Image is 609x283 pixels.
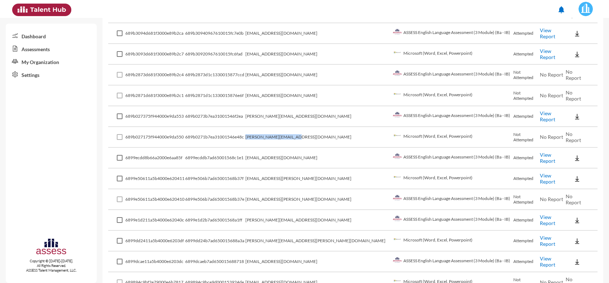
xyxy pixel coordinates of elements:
td: [PERSON_NAME][EMAIL_ADDRESS][DOMAIN_NAME] [245,127,391,148]
a: View Report [540,152,555,164]
td: 689b2873d1c1330015877ccd [185,65,245,86]
td: 6899ecddb7ad65001568c1e1 [185,148,245,169]
td: Attempted [513,210,540,231]
a: Settings [6,68,97,81]
td: 689b0273b7ea31001546f2ea [185,106,245,127]
a: View Report [540,48,555,60]
td: ASSESS English Language Assessment (3 Module) (Ba - IB) [391,23,514,44]
td: Attempted [513,106,540,127]
td: 6899e506b7ad65001568b37e [185,189,245,210]
td: 6899dcae11a5b4000e6203dc [125,252,185,272]
mat-icon: notifications [557,5,566,14]
td: [PERSON_NAME][EMAIL_ADDRESS][PERSON_NAME][DOMAIN_NAME] [245,231,391,252]
a: Assessments [6,42,97,55]
span: No Report [566,69,581,81]
span: No Report [566,193,581,205]
td: [EMAIL_ADDRESS][PERSON_NAME][DOMAIN_NAME] [245,169,391,189]
td: Microsoft (Word, Excel, Powerpoint) [391,44,514,65]
td: 6899ecdd8b66a2000e6aa85f [125,148,185,169]
span: No Report [566,89,581,102]
td: 6899e1d211a5b4000e62040c [125,210,185,231]
td: Attempted [513,169,540,189]
td: ASSESS English Language Assessment (3 Module) (Ba - IB) [391,148,514,169]
td: 6899e50611a5b4000e620411 [125,169,185,189]
td: 689b3093d681f3000e89b2c7 [125,44,185,65]
a: View Report [540,27,555,39]
td: 6899dd24b7ad650015688a3a [185,231,245,252]
td: [EMAIL_ADDRESS][DOMAIN_NAME] [245,252,391,272]
td: 689b027375f944000e9da553 [125,106,185,127]
a: My Organization [6,55,97,68]
td: 689b027175f944000e9da550 [125,127,185,148]
td: Not Attempted [513,127,540,148]
td: 6899e1d2b7ad65001568a1ff [185,210,245,231]
td: Attempted [513,252,540,272]
a: View Report [540,255,555,268]
td: [EMAIL_ADDRESS][DOMAIN_NAME] [245,86,391,106]
td: 689b2871d1c1330015876e6f [185,86,245,106]
td: [EMAIL_ADDRESS][DOMAIN_NAME] [245,148,391,169]
td: 6899e50611a5b4000e620410 [125,189,185,210]
a: Dashboard [6,29,97,42]
td: Not Attempted [513,189,540,210]
td: 689b30940967610015fc7e0b [185,23,245,44]
span: No Report [540,196,563,202]
td: ASSESS English Language Assessment (3 Module) (Ba - IB) [391,210,514,231]
td: Microsoft (Word, Excel, Powerpoint) [391,231,514,252]
td: ASSESS English Language Assessment (3 Module) (Ba - IB) [391,106,514,127]
td: [PERSON_NAME][EMAIL_ADDRESS][DOMAIN_NAME] [245,106,391,127]
td: Attempted [513,44,540,65]
td: 6899e506b7ad65001568b37f [185,169,245,189]
td: 689b2871d681f3000e89b2c1 [125,86,185,106]
td: 689b2873d681f3000e89b2c4 [125,65,185,86]
td: [EMAIL_ADDRESS][DOMAIN_NAME] [245,65,391,86]
td: 689b3094d681f3000e89b2ca [125,23,185,44]
td: 689b30920967610015fc6fad [185,44,245,65]
a: View Report [540,235,555,247]
span: No Report [540,134,563,140]
span: No Report [540,92,563,98]
td: [EMAIL_ADDRESS][DOMAIN_NAME] [245,44,391,65]
td: Not Attempted [513,65,540,86]
p: Copyright © [DATE]-[DATE]. All Rights Reserved. ASSESS Talent Management, LLC. [6,259,97,273]
span: No Report [566,131,581,143]
td: Attempted [513,23,540,44]
a: View Report [540,110,555,122]
td: 6899dd2411a5b4000e6203df [125,231,185,252]
td: Attempted [513,148,540,169]
td: ASSESS English Language Assessment (3 Module) (Ba - IB) [391,189,514,210]
a: View Report [540,172,555,185]
a: View Report [540,214,555,226]
td: ASSESS English Language Assessment (3 Module) (Ba - IB) [391,65,514,86]
td: ASSESS English Language Assessment (3 Module) (Ba - IB) [391,252,514,272]
td: Microsoft (Word, Excel, Powerpoint) [391,127,514,148]
td: Not Attempted [513,86,540,106]
td: [EMAIL_ADDRESS][DOMAIN_NAME] [245,23,391,44]
td: [EMAIL_ADDRESS][PERSON_NAME][DOMAIN_NAME] [245,189,391,210]
td: 6899dcaeb7ad650015688718 [185,252,245,272]
td: 689b0271b7ea31001546e48c [185,127,245,148]
td: Microsoft (Word, Excel, Powerpoint) [391,86,514,106]
img: assesscompany-logo.png [35,238,67,257]
span: No Report [540,72,563,78]
td: Attempted [513,231,540,252]
td: [PERSON_NAME][EMAIL_ADDRESS][DOMAIN_NAME] [245,210,391,231]
td: Microsoft (Word, Excel, Powerpoint) [391,169,514,189]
